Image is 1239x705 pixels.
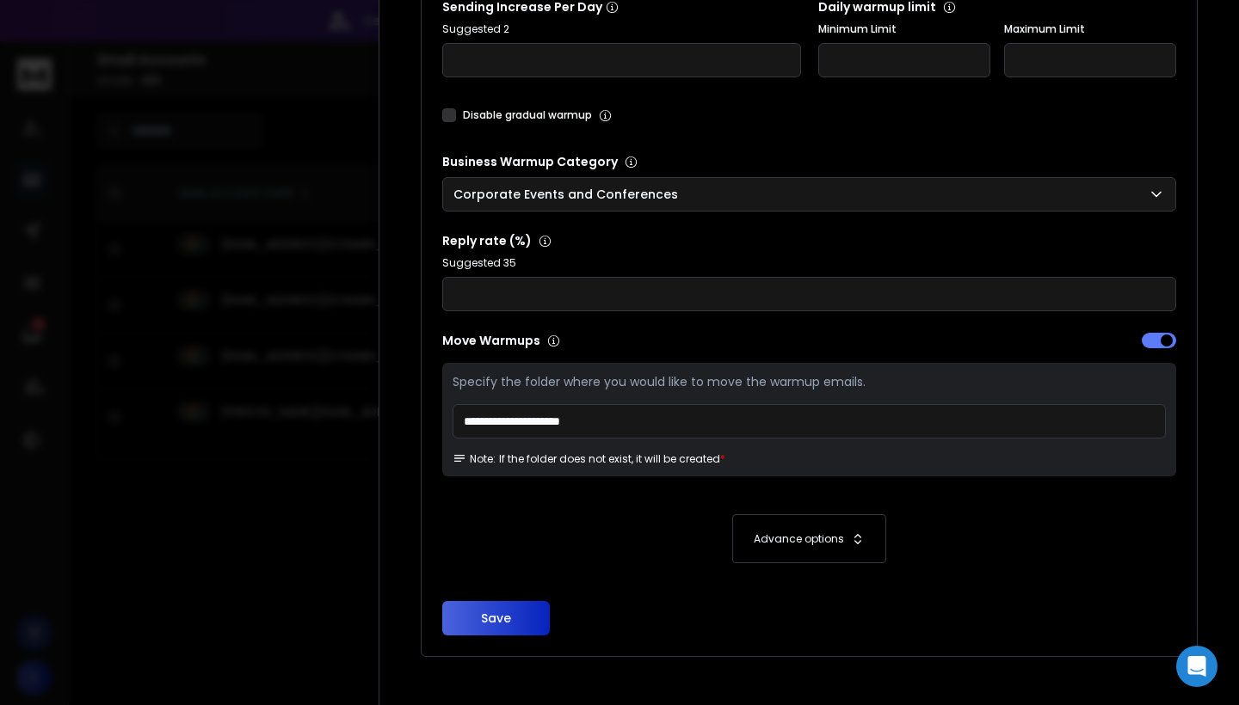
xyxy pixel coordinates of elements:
[754,532,844,546] p: Advance options
[459,514,1159,563] button: Advance options
[1004,22,1176,36] label: Maximum Limit
[499,452,720,466] p: If the folder does not exist, it will be created
[442,153,1176,170] p: Business Warmup Category
[442,332,804,349] p: Move Warmups
[463,108,592,122] label: Disable gradual warmup
[442,601,550,635] button: Save
[453,186,685,203] p: Corporate Events and Conferences
[818,22,990,36] label: Minimum Limit
[453,452,496,466] span: Note:
[442,232,1176,249] p: Reply rate (%)
[442,22,801,36] p: Suggested 2
[442,256,1176,270] p: Suggested 35
[1176,646,1217,687] div: Open Intercom Messenger
[453,373,1166,390] p: Specify the folder where you would like to move the warmup emails.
